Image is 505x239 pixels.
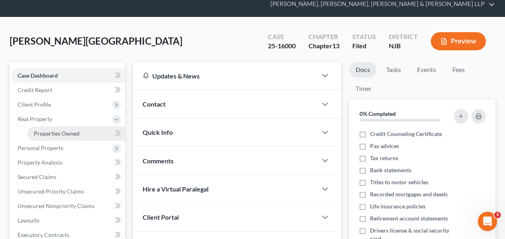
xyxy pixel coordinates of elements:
span: Unsecured Priority Claims [18,188,84,195]
div: Chapter [309,41,339,51]
div: 25-16000 [268,41,296,51]
span: Property Analysis [18,159,62,166]
div: District [389,32,418,41]
div: Case [268,32,296,41]
div: Filed [352,41,376,51]
span: Tax returns [370,154,398,162]
a: Lawsuits [11,213,125,228]
span: [PERSON_NAME][GEOGRAPHIC_DATA] [10,35,182,47]
span: Client Profile [18,101,51,108]
a: Property Analysis [11,155,125,170]
span: Unsecured Nonpriority Claims [18,202,94,209]
span: Comments [143,157,174,165]
span: 3 [494,212,501,218]
div: Status [352,32,376,41]
span: Contact [143,100,166,108]
button: Preview [431,32,486,50]
span: Executory Contracts [18,231,69,238]
span: Retirement account statements [370,214,448,223]
span: Titles to motor vehicles [370,178,428,186]
span: Case Dashboard [18,72,58,79]
a: Events [411,62,442,78]
a: Fees [446,62,471,78]
a: Unsecured Nonpriority Claims [11,199,125,213]
a: Timer [349,81,378,97]
div: Updates & News [143,72,307,80]
span: 13 [332,42,339,49]
a: Secured Claims [11,170,125,184]
span: Personal Property [18,144,63,151]
a: Tasks [380,62,407,78]
span: Client Portal [143,213,179,221]
div: NJB [389,41,418,51]
iframe: Intercom live chat [478,212,497,231]
span: Pay advices [370,142,399,150]
span: Credit Report [18,87,52,93]
div: Chapter [309,32,339,41]
a: Docs [349,62,376,78]
a: Case Dashboard [11,68,125,83]
span: Bank statements [370,166,411,174]
a: Unsecured Priority Claims [11,184,125,199]
span: Quick Info [143,128,173,136]
strong: 0% Completed [360,110,396,117]
span: Real Property [18,115,52,122]
a: Properties Owned [27,126,125,141]
span: Lawsuits [18,217,39,224]
span: Recorded mortgages and deeds [370,190,448,198]
span: Secured Claims [18,173,56,180]
a: Credit Report [11,83,125,97]
span: Properties Owned [34,130,80,137]
span: Life insurance policies [370,202,425,210]
span: Credit Counseling Certificate [370,130,442,138]
span: Hire a Virtual Paralegal [143,185,209,193]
